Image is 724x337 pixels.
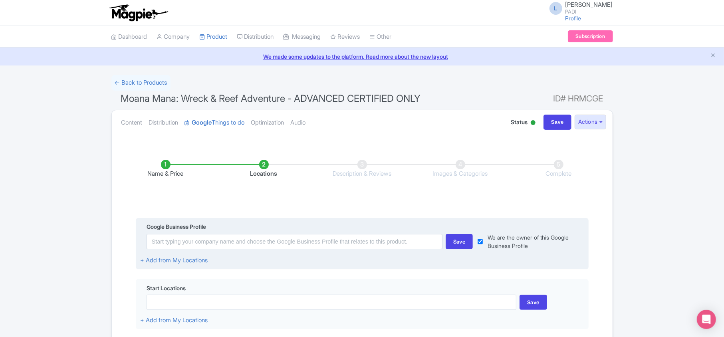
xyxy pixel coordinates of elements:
[549,2,562,15] span: L
[121,93,421,104] span: Moana Mana: Wreck & Reef Adventure - ADVANCED CERTIFIED ONLY
[411,160,510,178] li: Images & Categories
[553,91,603,107] span: ID# HRMCGE
[488,233,584,250] label: We are the owner of this Google Business Profile
[192,118,212,127] strong: Google
[107,4,169,22] img: logo-ab69f6fb50320c5b225c76a69d11143b.png
[251,110,284,135] a: Optimization
[529,117,537,129] div: Active
[140,316,208,324] a: + Add from My Locations
[331,26,360,48] a: Reviews
[543,115,571,130] input: Save
[545,2,613,14] a: L [PERSON_NAME] PADI
[111,26,147,48] a: Dashboard
[121,110,143,135] a: Content
[291,110,306,135] a: Audio
[111,75,171,91] a: ← Back to Products
[147,284,186,292] span: Start Locations
[697,310,716,329] div: Open Intercom Messenger
[5,52,719,61] a: We made some updates to the platform. Read more about the new layout
[710,52,716,61] button: Close announcement
[520,295,547,310] div: Save
[575,115,606,129] button: Actions
[200,26,228,48] a: Product
[147,234,442,249] input: Start typing your company name and choose the Google Business Profile that relates to this product.
[510,160,608,178] li: Complete
[149,110,179,135] a: Distribution
[568,30,613,42] a: Subscription
[117,160,215,178] li: Name & Price
[370,26,392,48] a: Other
[565,15,581,22] a: Profile
[185,110,245,135] a: GoogleThings to do
[284,26,321,48] a: Messaging
[565,9,613,14] small: PADI
[147,222,206,231] span: Google Business Profile
[565,1,613,8] span: [PERSON_NAME]
[511,118,528,126] span: Status
[237,26,274,48] a: Distribution
[157,26,190,48] a: Company
[313,160,411,178] li: Description & Reviews
[446,234,473,249] div: Save
[215,160,313,178] li: Locations
[140,256,208,264] a: + Add from My Locations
